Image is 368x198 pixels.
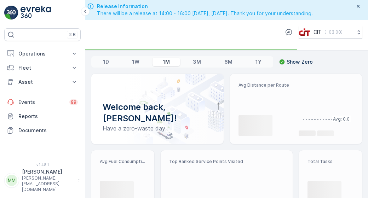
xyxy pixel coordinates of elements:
[238,82,293,88] p: Avg Distance per Route
[4,109,81,123] a: Reports
[97,3,313,10] span: Release Information
[314,29,322,36] p: CIT
[193,58,201,65] p: 3M
[4,163,81,167] span: v 1.48.1
[4,95,81,109] a: Events99
[324,29,343,35] p: ( +03:00 )
[18,113,78,120] p: Reports
[307,159,353,164] p: Total Tasks
[299,26,362,39] button: CIT(+03:00)
[6,175,17,186] div: MM
[4,168,81,192] button: MM[PERSON_NAME][PERSON_NAME][EMAIL_ADDRESS][DOMAIN_NAME]
[4,6,18,20] img: logo
[18,50,67,57] p: Operations
[169,159,284,164] p: Top Ranked Service Points Visited
[132,58,139,65] p: 1W
[103,58,109,65] p: 1D
[18,127,78,134] p: Documents
[21,6,51,20] img: logo_light-DOdMpM7g.png
[287,58,313,65] p: Show Zero
[97,10,313,17] span: There will be a release at 14:00 - 16:00 [DATE], [DATE]. Thank you for your understanding.
[18,99,65,106] p: Events
[4,75,81,89] button: Asset
[103,124,212,133] p: Have a zero-waste day
[224,58,232,65] p: 6M
[299,28,311,36] img: cit-logo_pOk6rL0.png
[22,168,74,175] p: [PERSON_NAME]
[69,32,76,37] p: ⌘B
[163,58,170,65] p: 1M
[4,47,81,61] button: Operations
[18,64,67,71] p: Fleet
[4,61,81,75] button: Fleet
[255,58,261,65] p: 1Y
[103,101,212,124] p: Welcome back, [PERSON_NAME]!
[100,159,146,164] p: Avg Fuel Consumption per Route
[71,99,76,105] p: 99
[4,123,81,138] a: Documents
[22,175,74,192] p: [PERSON_NAME][EMAIL_ADDRESS][DOMAIN_NAME]
[18,78,67,86] p: Asset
